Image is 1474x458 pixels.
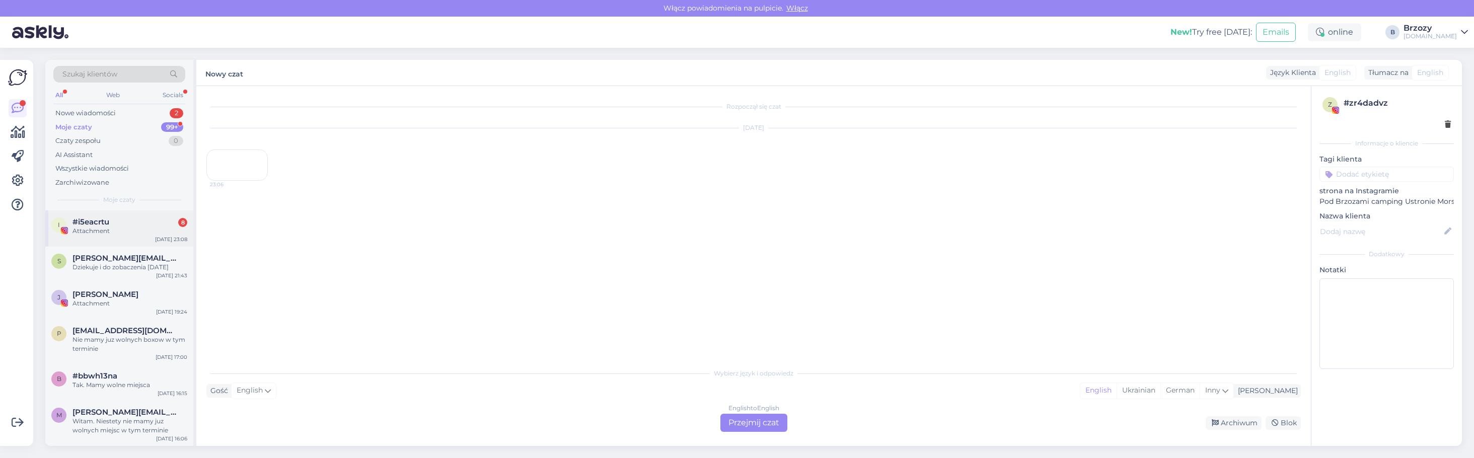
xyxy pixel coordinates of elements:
[170,108,183,118] div: 2
[156,435,187,442] div: [DATE] 16:06
[206,102,1301,111] div: Rozpoczął się czat
[57,293,60,301] span: J
[72,299,187,308] div: Attachment
[161,122,183,132] div: 99+
[1266,416,1301,430] div: Blok
[1205,386,1220,395] span: Inny
[169,136,183,146] div: 0
[1266,67,1316,78] div: Język Klienta
[1404,32,1457,40] div: [DOMAIN_NAME]
[1160,383,1200,398] div: German
[1364,67,1409,78] div: Tłumacz na
[55,108,116,118] div: Nowe wiadomości
[1344,97,1451,109] div: # zr4dadvz
[55,150,93,160] div: AI Assistant
[206,386,228,396] div: Gość
[72,226,187,236] div: Attachment
[72,380,187,390] div: Tak. Mamy wolne miejsca
[72,254,177,263] span: sabrina-thomas@freenet.de
[58,221,60,228] span: i
[156,272,187,279] div: [DATE] 21:43
[155,236,187,243] div: [DATE] 23:08
[72,290,138,299] span: Jakub Grajek
[1308,23,1361,41] div: online
[161,89,185,102] div: Socials
[1404,24,1468,40] a: Brzozy[DOMAIN_NAME]
[72,408,177,417] span: michaljachowicz@interia.pl
[1404,24,1457,32] div: Brzozy
[72,371,117,380] span: #bbwh13na
[1385,25,1399,39] div: B
[104,89,122,102] div: Web
[57,257,61,265] span: s
[1319,211,1454,221] p: Nazwa klienta
[728,404,779,413] div: English to English
[205,66,243,80] label: Nowy czat
[1256,23,1296,42] button: Emails
[1319,186,1454,196] p: strona na Instagramie
[720,414,787,432] div: Przejmij czat
[783,4,811,13] span: Włącz
[57,330,61,337] span: p
[53,89,65,102] div: All
[1319,139,1454,148] div: Informacje o kliencie
[55,178,109,188] div: Zarchiwizowane
[158,390,187,397] div: [DATE] 16:15
[206,369,1301,378] div: Wybierz język i odpowiedz
[1170,26,1252,38] div: Try free [DATE]:
[1080,383,1117,398] div: English
[1206,416,1262,430] div: Archiwum
[1320,226,1442,237] input: Dodaj nazwę
[72,217,109,226] span: #i5eacrtu
[210,181,248,188] span: 23:06
[1117,383,1160,398] div: Ukrainian
[178,218,187,227] div: 8
[72,263,187,272] div: Dziekuje i do zobaczenia [DATE]
[56,411,62,419] span: m
[1170,27,1192,37] b: New!
[62,69,117,80] span: Szukaj klientów
[1234,386,1298,396] div: [PERSON_NAME]
[72,335,187,353] div: Nie mamy juz wolnych boxow w tym terminie
[156,353,187,361] div: [DATE] 17:00
[8,68,27,87] img: Askly Logo
[1417,67,1443,78] span: English
[72,417,187,435] div: Witam. Niestety nie mamy juz wolnych miejsc w tym terminie
[206,123,1301,132] div: [DATE]
[103,195,135,204] span: Moje czaty
[1319,250,1454,259] div: Dodatkowy
[1324,67,1351,78] span: English
[1319,154,1454,165] p: Tagi klienta
[57,375,61,383] span: b
[55,164,129,174] div: Wszystkie wiadomości
[1319,167,1454,182] input: Dodać etykietę
[1319,265,1454,275] p: Notatki
[156,308,187,316] div: [DATE] 19:24
[237,385,263,396] span: English
[1328,101,1332,108] span: z
[55,136,101,146] div: Czaty zespołu
[72,326,177,335] span: pavelkaut@gmail.com
[1319,196,1454,207] p: Pod Brzozami camping Ustronie Morskie
[55,122,92,132] div: Moje czaty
